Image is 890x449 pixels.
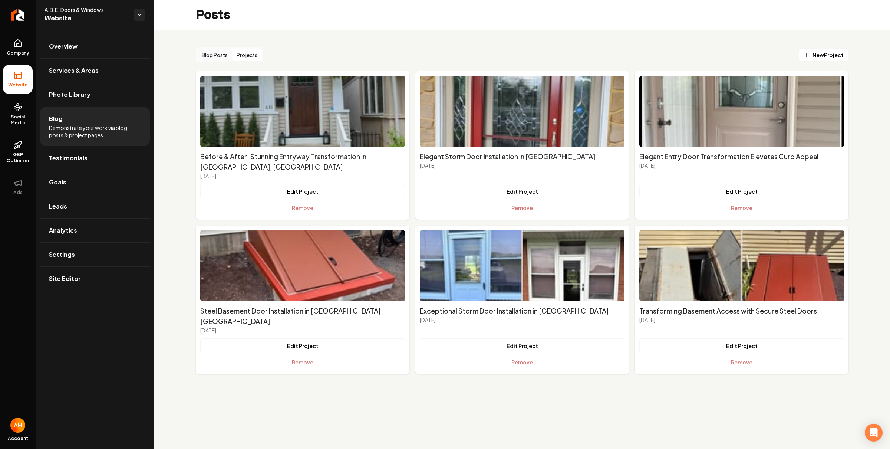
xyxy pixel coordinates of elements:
[200,172,405,180] p: [DATE]
[200,306,405,327] h2: Steel Basement Door Installation in [GEOGRAPHIC_DATA] [GEOGRAPHIC_DATA]
[420,306,624,316] h2: Exceptional Storm Door Installation in [GEOGRAPHIC_DATA]
[232,49,262,61] button: Projects
[639,151,844,169] a: Elegant Entry Door Transformation Elevates Curb Appeal[DATE]
[639,162,844,169] p: [DATE]
[40,243,150,266] a: Settings
[40,83,150,106] a: Photo Library
[420,230,624,301] img: Exceptional Storm Door Installation in Fogelsville's project image
[420,355,624,370] button: Remove
[3,135,33,170] a: GBP Optimizer
[40,35,150,58] a: Overview
[420,151,624,162] h2: Elegant Storm Door Installation in [GEOGRAPHIC_DATA]
[40,170,150,194] a: Goals
[420,200,624,215] button: Remove
[49,124,141,139] span: Demonstrate your work via blog posts & project pages.
[49,90,90,99] span: Photo Library
[200,184,405,199] button: Edit Project
[639,200,844,215] button: Remove
[10,190,26,196] span: Ads
[40,59,150,82] a: Services & Areas
[3,173,33,201] button: Ads
[11,9,25,21] img: Rebolt Logo
[49,250,75,259] span: Settings
[200,76,405,147] img: Before & After: Stunning Entryway Transformation in Bethlehem, PA's project image
[49,42,78,51] span: Overview
[196,7,230,22] h2: Posts
[200,151,405,172] h2: Before & After: Stunning Entryway Transformation in [GEOGRAPHIC_DATA], [GEOGRAPHIC_DATA]
[420,338,624,353] button: Edit Project
[44,13,128,24] span: Website
[639,316,844,324] p: [DATE]
[639,355,844,370] button: Remove
[200,151,405,180] a: Before & After: Stunning Entryway Transformation in [GEOGRAPHIC_DATA], [GEOGRAPHIC_DATA][DATE]
[8,436,28,442] span: Account
[40,267,150,291] a: Site Editor
[799,48,848,62] a: NewProject
[10,418,25,433] button: Open user button
[865,424,883,442] div: Open Intercom Messenger
[10,418,25,433] img: Anthony Hurgoi
[3,33,33,62] a: Company
[3,97,33,132] a: Social Media
[49,114,63,123] span: Blog
[49,154,88,163] span: Testimonials
[639,306,844,316] h2: Transforming Basement Access with Secure Steel Doors
[200,327,405,334] p: [DATE]
[3,114,33,126] span: Social Media
[200,200,405,215] button: Remove
[420,306,624,324] a: Exceptional Storm Door Installation in [GEOGRAPHIC_DATA][DATE]
[804,51,844,59] span: New Project
[200,306,405,334] a: Steel Basement Door Installation in [GEOGRAPHIC_DATA] [GEOGRAPHIC_DATA][DATE]
[4,50,32,56] span: Company
[49,178,66,187] span: Goals
[49,202,67,211] span: Leads
[420,162,624,169] p: [DATE]
[40,146,150,170] a: Testimonials
[420,76,624,147] img: Elegant Storm Door Installation in Allentown's project image
[40,194,150,218] a: Leads
[5,82,31,88] span: Website
[639,76,844,147] img: Elegant Entry Door Transformation Elevates Curb Appeal's project image
[200,338,405,353] button: Edit Project
[197,49,232,61] button: Blog Posts
[200,355,405,370] button: Remove
[44,6,128,13] span: A.B.E. Doors & Windows
[639,151,844,162] h2: Elegant Entry Door Transformation Elevates Curb Appeal
[639,184,844,199] button: Edit Project
[420,151,624,169] a: Elegant Storm Door Installation in [GEOGRAPHIC_DATA][DATE]
[639,306,844,324] a: Transforming Basement Access with Secure Steel Doors[DATE]
[49,274,81,283] span: Site Editor
[3,152,33,164] span: GBP Optimizer
[40,219,150,242] a: Analytics
[420,316,624,324] p: [DATE]
[639,230,844,301] img: Transforming Basement Access with Secure Steel Doors's project image
[49,226,77,235] span: Analytics
[200,230,405,301] img: Steel Basement Door Installation in Bethlehem PA's project image
[420,184,624,199] button: Edit Project
[49,66,99,75] span: Services & Areas
[639,338,844,353] button: Edit Project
